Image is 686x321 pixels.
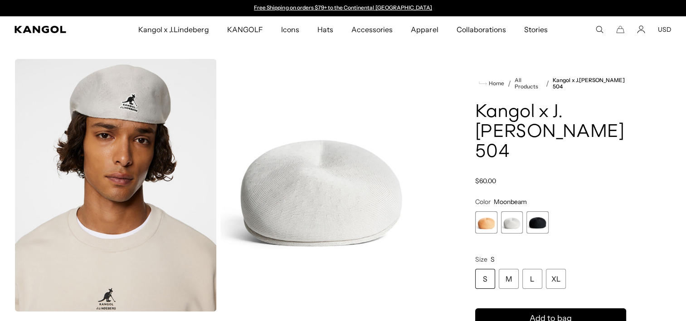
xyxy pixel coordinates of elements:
a: Hats [308,16,342,43]
a: Accessories [342,16,402,43]
a: Icons [272,16,308,43]
span: Icons [281,16,299,43]
span: Size [475,255,487,263]
a: Free Shipping on orders $79+ to the Continental [GEOGRAPHIC_DATA] [254,4,432,11]
div: L [522,269,542,289]
slideshow-component: Announcement bar [250,5,437,12]
span: Home [487,80,504,87]
div: 3 of 3 [526,211,549,233]
img: color-moonbeam [220,59,423,311]
a: Home [479,79,504,88]
div: 1 of 2 [250,5,437,12]
label: Mock Orange [475,211,497,233]
nav: breadcrumbs [475,77,626,90]
a: Kangol [15,26,91,33]
h1: Kangol x J.[PERSON_NAME] 504 [475,102,626,162]
a: KANGOLF [218,16,272,43]
span: Kangol x J.Lindeberg [138,16,209,43]
span: Stories [524,16,548,43]
div: 2 of 3 [501,211,523,233]
span: Apparel [411,16,438,43]
div: XL [546,269,566,289]
span: Moonbeam [494,198,527,206]
a: Stories [515,16,557,43]
button: Cart [616,25,624,34]
label: Black [526,211,549,233]
div: 1 of 3 [475,211,497,233]
label: Moonbeam [501,211,523,233]
span: Color [475,198,491,206]
span: $60.00 [475,177,496,185]
a: Apparel [402,16,447,43]
span: Collaborations [456,16,506,43]
a: Kangol x J.[PERSON_NAME] 504 [553,77,626,90]
span: Accessories [351,16,393,43]
span: KANGOLF [227,16,263,43]
button: USD [658,25,671,34]
div: M [499,269,519,289]
span: S [491,255,495,263]
li: / [504,78,511,89]
img: color-moonbeam [15,59,217,311]
div: S [475,269,495,289]
a: Kangol x J.Lindeberg [129,16,218,43]
span: Hats [317,16,333,43]
li: / [542,78,549,89]
a: Account [637,25,645,34]
a: Collaborations [447,16,515,43]
summary: Search here [595,25,603,34]
a: All Products [515,77,542,90]
div: Announcement [250,5,437,12]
